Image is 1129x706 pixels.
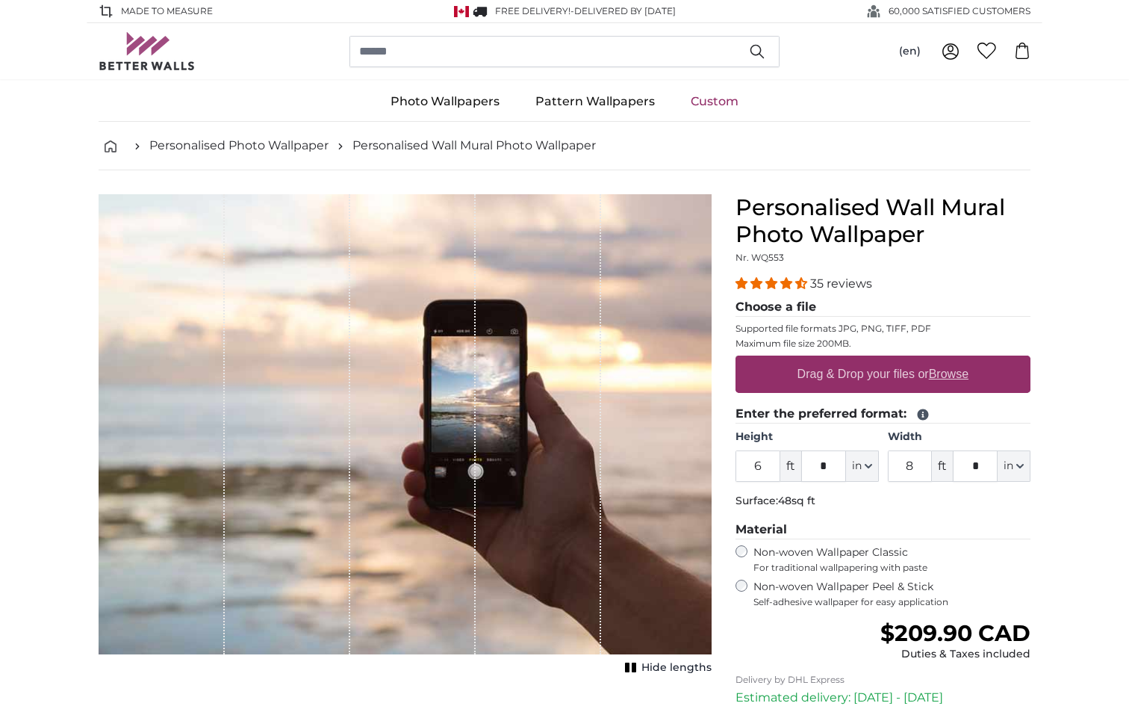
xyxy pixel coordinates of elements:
nav: breadcrumbs [99,122,1030,170]
span: Self-adhesive wallpaper for easy application [753,596,1030,608]
div: 1 of 1 [99,194,712,678]
span: 4.34 stars [735,276,810,291]
a: Personalised Photo Wallpaper [149,137,329,155]
label: Non-woven Wallpaper Peel & Stick [753,580,1030,608]
a: Pattern Wallpapers [517,82,673,121]
label: Width [888,430,1030,445]
label: Non-woven Wallpaper Classic [753,545,1030,574]
span: For traditional wallpapering with paste [753,562,1030,574]
span: ft [780,450,801,482]
button: in [998,450,1030,482]
span: $209.90 CAD [880,619,1030,647]
legend: Enter the preferred format: [735,405,1030,424]
span: 60,000 SATISFIED CUSTOMERS [889,4,1030,18]
label: Height [735,430,878,445]
span: 48sq ft [778,494,815,507]
span: - [570,5,676,16]
p: Supported file formats JPG, PNG, TIFF, PDF [735,323,1030,335]
h1: Personalised Wall Mural Photo Wallpaper [735,194,1030,248]
a: Custom [673,82,756,121]
span: 35 reviews [810,276,872,291]
div: Duties & Taxes included [880,647,1030,662]
a: Photo Wallpapers [373,82,517,121]
button: Hide lengths [621,657,712,678]
a: Personalised Wall Mural Photo Wallpaper [352,137,596,155]
span: Delivered by [DATE] [574,5,676,16]
span: FREE delivery! [495,5,570,16]
img: Canada [454,6,469,17]
span: in [852,459,862,474]
span: ft [932,450,953,482]
span: Hide lengths [641,660,712,675]
p: Delivery by DHL Express [735,674,1030,686]
legend: Material [735,521,1030,539]
span: Made to Measure [121,4,213,18]
img: Betterwalls [99,32,196,70]
button: in [846,450,879,482]
legend: Choose a file [735,298,1030,317]
p: Maximum file size 200MB. [735,338,1030,350]
p: Surface: [735,494,1030,509]
span: Nr. WQ553 [735,252,784,263]
button: (en) [887,38,933,65]
span: in [1004,459,1013,474]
